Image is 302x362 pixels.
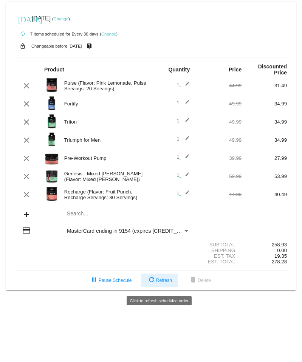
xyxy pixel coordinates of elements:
[181,118,190,127] mat-icon: edit
[90,278,132,283] span: Pause Schedule
[177,172,190,178] span: 1
[196,119,242,125] div: 49.99
[242,173,287,179] div: 53.99
[242,192,287,197] div: 40.49
[22,136,31,145] mat-icon: clear
[22,154,31,163] mat-icon: clear
[242,155,287,161] div: 27.99
[44,67,64,73] strong: Product
[67,228,211,234] span: MasterCard ending in 9154 (expires [CREDIT_CARD_DATA])
[177,100,190,105] span: 1
[15,32,98,36] small: 7 items scheduled for Every 30 days
[52,17,70,21] small: ( )
[177,190,190,196] span: 1
[60,155,151,161] div: Pre-Workout Pump
[67,211,190,217] input: Search...
[60,80,151,91] div: Pulse (Flavor: Pink Lemonade, Pulse Servings: 20 Servings)
[44,96,59,111] img: Image-1-Carousel-Fortify-Transp.png
[22,190,31,199] mat-icon: clear
[44,77,59,93] img: Image-1-Carousel-Pulse-20S-Pink-Lemonade-Transp.png
[196,83,242,88] div: 44.99
[189,276,198,285] mat-icon: delete
[183,274,217,287] button: Delete
[177,154,190,160] span: 1
[242,101,287,107] div: 34.99
[181,81,190,90] mat-icon: edit
[84,274,138,287] button: Pause Schedule
[22,118,31,127] mat-icon: clear
[181,136,190,145] mat-icon: edit
[22,99,31,108] mat-icon: clear
[101,32,116,36] a: Change
[196,242,242,248] div: Subtotal
[31,44,82,48] small: Changeable before [DATE]
[60,101,151,107] div: Fortify
[22,81,31,90] mat-icon: clear
[44,132,59,147] img: Image-1-Triumph_carousel-front-transp.png
[274,253,287,259] span: 19.35
[90,276,99,285] mat-icon: pause
[181,154,190,163] mat-icon: edit
[242,119,287,125] div: 34.99
[177,118,190,124] span: 1
[44,114,59,129] img: Image-1-Carousel-Triton-Transp.png
[168,67,190,73] strong: Quantity
[60,137,151,143] div: Triumph for Men
[196,192,242,197] div: 44.99
[44,186,59,201] img: Image-1-Carousel-Recharge30S-Fruit-Punch-Transp.png
[258,63,287,76] strong: Discounted Price
[60,171,151,182] div: Genesis - Mixed [PERSON_NAME] (Flavor: Mixed [PERSON_NAME])
[242,137,287,143] div: 34.99
[44,150,59,165] img: Image-1-Carousel-Pre-Workout-Pump-1000x1000-Transp.png
[147,278,172,283] span: Refresh
[181,190,190,199] mat-icon: edit
[196,248,242,253] div: Shipping
[177,82,190,87] span: 1
[277,248,287,253] span: 0.00
[18,14,27,23] mat-icon: [DATE]
[196,173,242,179] div: 59.99
[147,276,156,285] mat-icon: refresh
[242,242,287,248] div: 258.93
[54,17,68,21] a: Change
[196,101,242,107] div: 49.99
[18,29,27,39] mat-icon: autorenew
[18,41,27,51] mat-icon: lock_open
[22,210,31,219] mat-icon: add
[60,119,151,125] div: Triton
[177,136,190,142] span: 1
[85,41,94,51] mat-icon: live_help
[196,137,242,143] div: 49.99
[196,155,242,161] div: 39.99
[60,189,151,200] div: Recharge (Flavor: Fruit Punch, Recharge Servings: 30 Servings)
[272,259,287,265] span: 278.28
[196,253,242,259] div: Est. Tax
[67,228,190,234] mat-select: Payment Method
[196,259,242,265] div: Est. Total
[181,172,190,181] mat-icon: edit
[181,99,190,108] mat-icon: edit
[189,278,211,283] span: Delete
[22,226,31,235] mat-icon: credit_card
[22,172,31,181] mat-icon: clear
[229,67,242,73] strong: Price
[242,83,287,88] div: 31.49
[44,168,59,183] img: Image-1-Genesis-MB-2.0-2025-new-bottle-1000x1000-1.png
[141,274,178,287] button: Refresh
[100,32,118,36] small: ( )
